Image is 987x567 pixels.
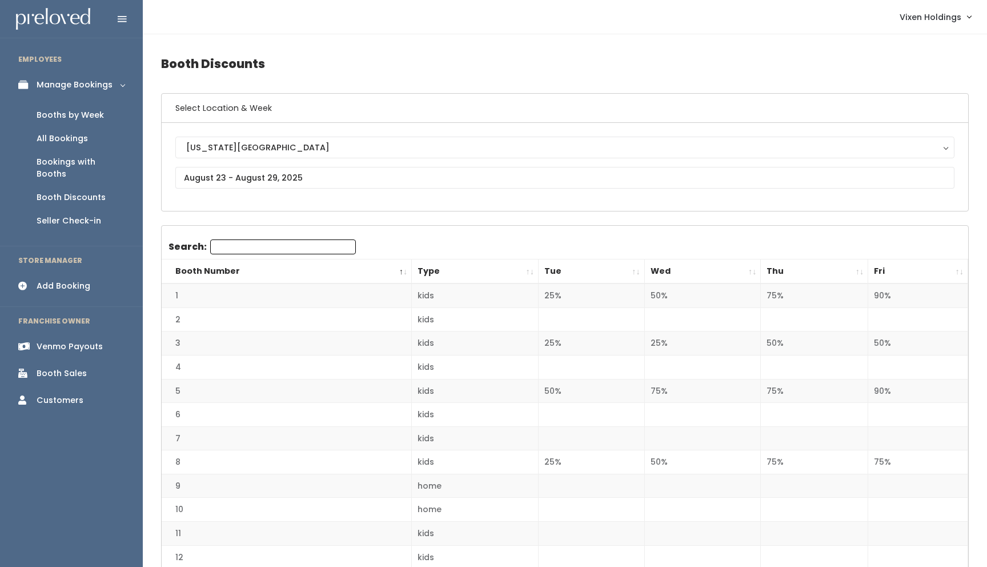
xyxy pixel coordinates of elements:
[644,283,761,308] td: 50%
[37,156,125,180] div: Bookings with Booths
[761,379,868,403] td: 75%
[412,259,539,284] th: Type: activate to sort column ascending
[162,498,412,522] td: 10
[868,283,968,308] td: 90%
[868,379,968,403] td: 90%
[37,79,113,91] div: Manage Bookings
[168,239,356,254] label: Search:
[538,332,644,356] td: 25%
[37,109,104,121] div: Booths by Week
[37,341,103,353] div: Venmo Payouts
[538,379,644,403] td: 50%
[644,332,761,356] td: 25%
[644,450,761,474] td: 50%
[162,259,412,284] th: Booth Number: activate to sort column descending
[37,191,106,203] div: Booth Discounts
[868,259,968,284] th: Fri: activate to sort column ascending
[412,308,539,332] td: kids
[162,426,412,450] td: 7
[162,474,412,498] td: 9
[175,167,954,189] input: August 23 - August 29, 2025
[37,215,101,227] div: Seller Check-in
[538,259,644,284] th: Tue: activate to sort column ascending
[868,450,968,474] td: 75%
[644,379,761,403] td: 75%
[412,356,539,380] td: kids
[37,368,87,380] div: Booth Sales
[888,5,982,29] a: Vixen Holdings
[162,94,968,123] h6: Select Location & Week
[644,259,761,284] th: Wed: activate to sort column ascending
[161,48,969,79] h4: Booth Discounts
[412,450,539,474] td: kids
[412,379,539,403] td: kids
[412,498,539,522] td: home
[16,8,90,30] img: preloved logo
[162,403,412,427] td: 6
[210,239,356,254] input: Search:
[162,450,412,474] td: 8
[162,379,412,403] td: 5
[162,356,412,380] td: 4
[900,11,961,23] span: Vixen Holdings
[162,308,412,332] td: 2
[538,450,644,474] td: 25%
[186,141,944,154] div: [US_STATE][GEOGRAPHIC_DATA]
[37,394,83,406] div: Customers
[162,522,412,546] td: 11
[412,283,539,308] td: kids
[37,280,90,292] div: Add Booking
[538,283,644,308] td: 25%
[761,259,868,284] th: Thu: activate to sort column ascending
[761,283,868,308] td: 75%
[761,332,868,356] td: 50%
[412,522,539,546] td: kids
[868,332,968,356] td: 50%
[175,137,954,158] button: [US_STATE][GEOGRAPHIC_DATA]
[412,474,539,498] td: home
[162,283,412,308] td: 1
[412,332,539,356] td: kids
[162,332,412,356] td: 3
[412,403,539,427] td: kids
[761,450,868,474] td: 75%
[37,133,88,145] div: All Bookings
[412,426,539,450] td: kids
